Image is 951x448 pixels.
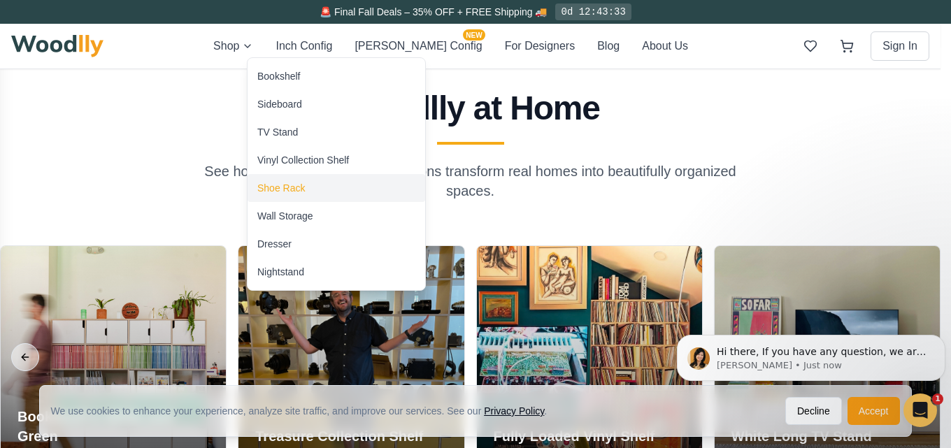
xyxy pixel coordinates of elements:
div: Shoe Rack [257,181,305,195]
div: Vinyl Collection Shelf [257,153,349,167]
div: Bookshelf [257,69,300,83]
div: Wall Storage [257,209,313,223]
iframe: Intercom notifications message [671,305,951,410]
div: Nightstand [257,265,304,279]
div: Shop [247,57,426,291]
span: 1 [932,393,943,405]
div: TV Stand [257,125,298,139]
iframe: Intercom live chat [903,393,937,427]
div: Dresser [257,237,292,251]
div: Sideboard [257,97,302,111]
